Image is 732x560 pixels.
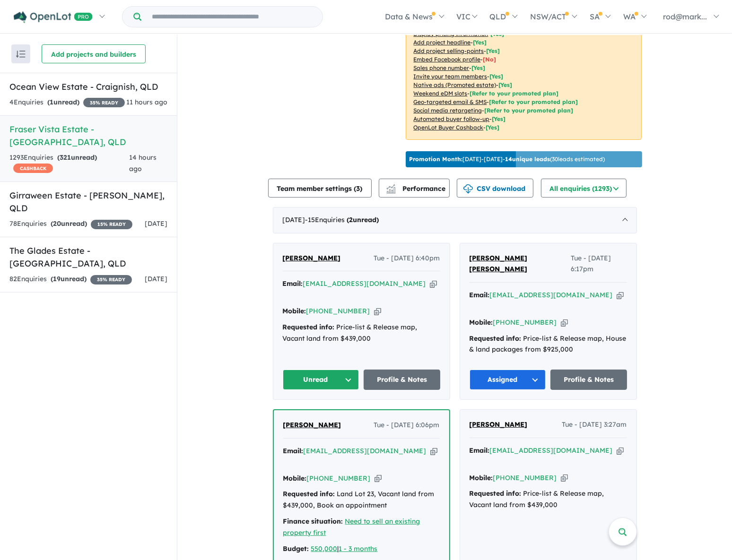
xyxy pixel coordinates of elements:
a: [PHONE_NUMBER] [306,307,370,315]
a: [PERSON_NAME] [PERSON_NAME] [470,253,571,276]
u: Social media retargeting [414,107,482,114]
strong: Mobile: [470,318,493,327]
a: [PHONE_NUMBER] [493,474,557,482]
span: [Refer to your promoted plan] [470,90,559,97]
u: Weekend eDM slots [414,90,468,97]
span: [Yes] [499,81,513,88]
span: 2 [349,215,353,224]
img: bar-chart.svg [386,187,396,193]
a: [PERSON_NAME] [283,253,341,264]
div: 78 Enquir ies [9,218,132,230]
span: 3 [357,184,360,193]
span: [ Yes ] [491,30,505,37]
strong: Email: [283,447,304,455]
strong: Email: [470,291,490,299]
button: Copy [617,290,624,300]
span: [Yes] [486,124,500,131]
u: Automated buyer follow-up [414,115,490,122]
span: Tue - [DATE] 6:17pm [571,253,627,276]
a: [PHONE_NUMBER] [493,318,557,327]
b: 14 unique leads [505,155,550,163]
u: Geo-targeted email & SMS [414,98,487,105]
button: Add projects and builders [42,44,146,63]
strong: Mobile: [283,474,307,482]
span: [ Yes ] [473,39,487,46]
u: Add project selling-points [414,47,484,54]
button: Team member settings (3) [268,179,372,198]
img: download icon [463,184,473,194]
span: - 15 Enquir ies [305,215,379,224]
strong: Budget: [283,544,309,553]
span: [ Yes ] [472,64,486,71]
div: 82 Enquir ies [9,274,132,285]
a: [EMAIL_ADDRESS][DOMAIN_NAME] [490,446,613,455]
span: [DATE] [145,275,167,283]
span: [ Yes ] [487,47,500,54]
div: Land Lot 23, Vacant land from $439,000, Book an appointment [283,489,440,511]
span: 15 % READY [91,220,132,229]
div: Price-list & Release map, Vacant land from $439,000 [283,322,440,345]
strong: ( unread) [347,215,379,224]
span: [Refer to your promoted plan] [485,107,574,114]
span: Tue - [DATE] 6:06pm [374,420,440,431]
strong: ( unread) [57,153,97,162]
button: Copy [561,318,568,327]
div: 1293 Enquir ies [9,152,129,175]
u: Sales phone number [414,64,470,71]
strong: Finance situation: [283,517,343,526]
button: Copy [561,473,568,483]
button: Unread [283,370,359,390]
h5: The Glades Estate - [GEOGRAPHIC_DATA] , QLD [9,244,167,270]
span: 321 [60,153,71,162]
span: [PERSON_NAME] [283,254,341,262]
a: [EMAIL_ADDRESS][DOMAIN_NAME] [304,447,427,455]
strong: Requested info: [283,323,335,331]
div: [DATE] [273,207,637,233]
strong: Mobile: [283,307,306,315]
input: Try estate name, suburb, builder or developer [143,7,321,27]
span: [Refer to your promoted plan] [489,98,578,105]
a: [EMAIL_ADDRESS][DOMAIN_NAME] [490,291,613,299]
span: [PERSON_NAME] [470,420,528,429]
div: 4 Enquir ies [9,97,125,108]
div: | [283,543,440,555]
span: 1 [50,98,53,106]
span: [ No ] [483,56,497,63]
u: OpenLot Buyer Cashback [414,124,484,131]
a: 1 - 3 months [339,544,378,553]
span: 35 % READY [90,275,132,284]
p: [DATE] - [DATE] - ( 30 leads estimated) [410,155,605,164]
a: [PERSON_NAME] [470,419,528,431]
img: Openlot PRO Logo White [14,11,93,23]
button: Copy [374,306,381,316]
button: All enquiries (1293) [541,179,627,198]
button: CSV download [457,179,533,198]
span: [DATE] [145,219,167,228]
span: Tue - [DATE] 6:40pm [374,253,440,264]
span: [ Yes ] [490,73,504,80]
b: Promotion Month: [410,155,463,163]
a: Profile & Notes [550,370,627,390]
button: Copy [617,446,624,456]
u: 550,000 [311,544,338,553]
a: [EMAIL_ADDRESS][DOMAIN_NAME] [303,279,426,288]
strong: Requested info: [470,334,522,343]
a: Need to sell an existing property first [283,517,420,537]
img: line-chart.svg [386,184,395,190]
span: 11 hours ago [126,98,167,106]
strong: Mobile: [470,474,493,482]
button: Copy [430,446,437,456]
a: Profile & Notes [364,370,440,390]
span: [PERSON_NAME] [283,421,341,429]
div: Price-list & Release map, Vacant land from $439,000 [470,488,627,511]
a: [PERSON_NAME] [283,420,341,431]
span: rod@mark... [663,12,707,21]
strong: Requested info: [470,489,522,498]
button: Assigned [470,370,546,390]
div: Price-list & Release map, House & land packages from $925,000 [470,333,627,356]
u: Native ads (Promoted estate) [414,81,497,88]
span: CASHBACK [13,164,53,173]
h5: Ocean View Estate - Craignish , QLD [9,80,167,93]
